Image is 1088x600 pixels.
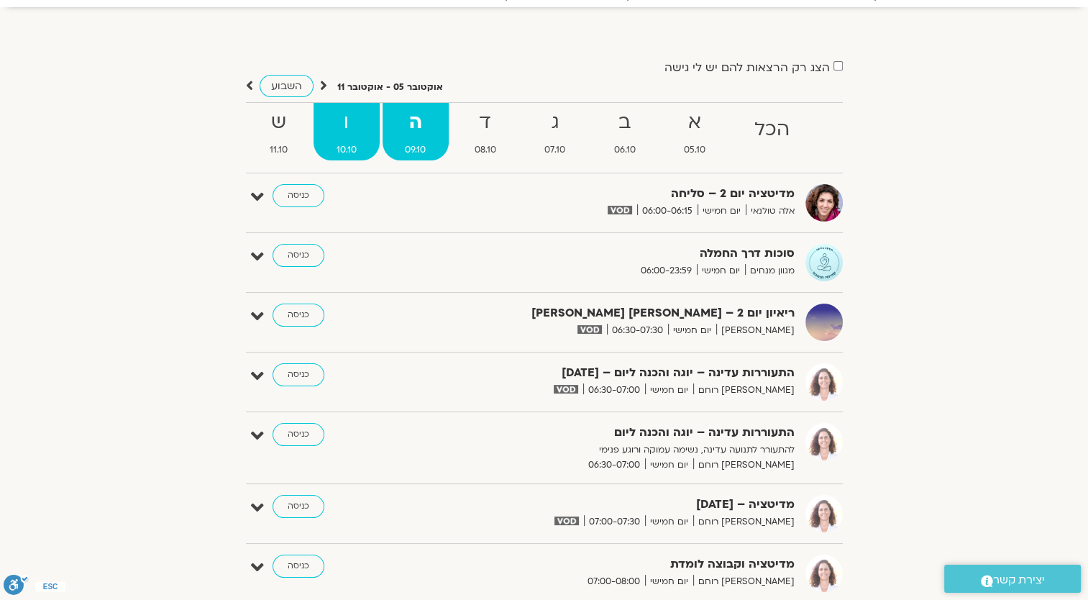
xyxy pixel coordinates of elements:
strong: התעוררות עדינה – יוגה והכנה ליום – [DATE] [442,363,795,383]
span: 05.10 [662,142,729,158]
strong: ב [591,106,659,139]
span: יום חמישי [645,383,693,398]
p: אוקטובר 05 - אוקטובר 11 [337,80,443,95]
a: ו10.10 [314,103,380,160]
a: כניסה [273,555,324,578]
strong: ו [314,106,380,139]
span: 06.10 [591,142,659,158]
span: 07:00-07:30 [584,514,645,529]
span: [PERSON_NAME] רוחם [693,383,795,398]
span: 06:30-07:00 [583,383,645,398]
strong: ה [383,106,449,139]
a: כניסה [273,184,324,207]
span: 06:00-23:59 [636,263,697,278]
strong: ד [452,106,519,139]
span: 06:30-07:30 [607,323,668,338]
span: יום חמישי [645,514,693,529]
img: vodicon [554,385,577,394]
span: אלה טולנאי [746,204,795,219]
a: יצירת קשר [944,565,1081,593]
a: כניסה [273,304,324,327]
span: 07.10 [522,142,589,158]
label: הצג רק הרצאות להם יש לי גישה [664,61,830,74]
span: יום חמישי [645,574,693,589]
a: כניסה [273,244,324,267]
strong: סוכות דרך החמלה [442,244,795,263]
strong: ריאיון יום 2 – [PERSON_NAME] [PERSON_NAME] [442,304,795,323]
span: 10.10 [314,142,380,158]
img: vodicon [554,517,578,525]
span: יום חמישי [668,323,716,338]
img: vodicon [608,206,631,214]
strong: התעוררות עדינה – יוגה והכנה ליום [442,423,795,442]
span: [PERSON_NAME] רוחם [693,458,795,473]
span: [PERSON_NAME] [716,323,795,338]
strong: מדיטציה יום 2 – סליחה [442,184,795,204]
a: ג07.10 [522,103,589,160]
span: מגוון מנחים [745,263,795,278]
span: 11.10 [247,142,311,158]
strong: מדיטציה וקבוצה לומדת [442,555,795,574]
a: כניסה [273,495,324,518]
a: ב06.10 [591,103,659,160]
span: [PERSON_NAME] רוחם [693,514,795,529]
span: יצירת קשר [993,571,1045,590]
strong: ש [247,106,311,139]
img: vodicon [577,325,601,334]
span: 07:00-08:00 [582,574,645,589]
a: כניסה [273,423,324,446]
span: 08.10 [452,142,519,158]
span: השבוע [271,79,302,93]
span: 06:30-07:00 [583,458,645,473]
span: יום חמישי [645,458,693,473]
p: להתעורר לתנועה עדינה, נשימה עמוקה ורוגע פנימי [442,442,795,458]
span: יום חמישי [698,204,746,219]
a: א05.10 [662,103,729,160]
a: ש11.10 [247,103,311,160]
a: השבוע [260,75,314,97]
span: יום חמישי [697,263,745,278]
strong: הכל [731,114,813,146]
strong: מדיטציה – [DATE] [442,495,795,514]
a: כניסה [273,363,324,386]
strong: א [662,106,729,139]
span: 09.10 [383,142,449,158]
strong: ג [522,106,589,139]
span: 06:00-06:15 [637,204,698,219]
a: הכל [731,103,813,160]
span: [PERSON_NAME] רוחם [693,574,795,589]
a: ד08.10 [452,103,519,160]
a: ה09.10 [383,103,449,160]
